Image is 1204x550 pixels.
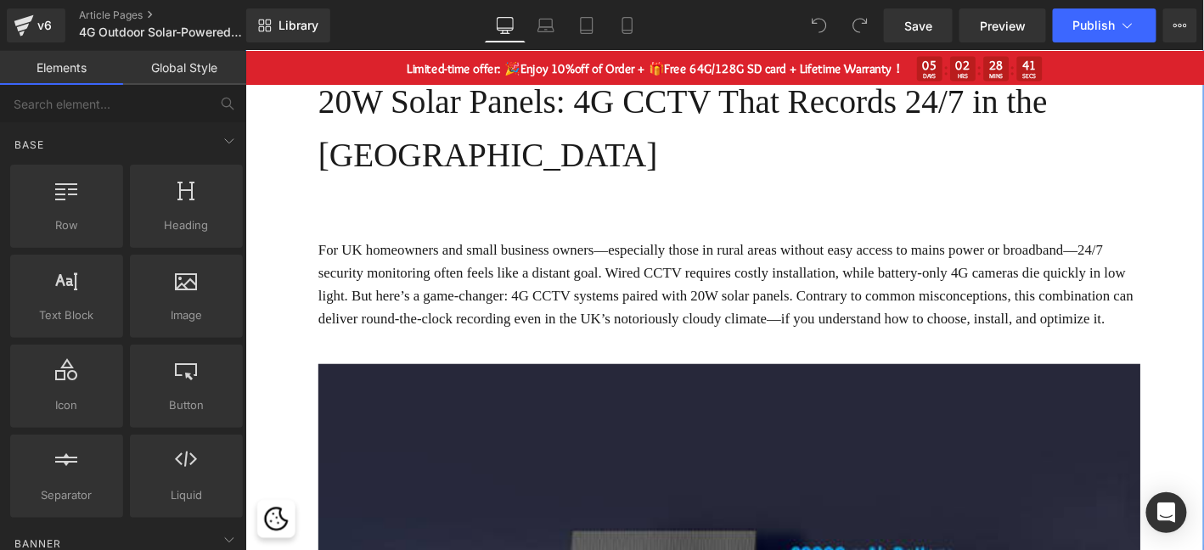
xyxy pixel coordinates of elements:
[843,8,877,42] button: Redo
[1053,8,1156,42] button: Publish
[34,14,55,36] div: v6
[1073,19,1116,32] span: Publish
[18,487,48,517] button: Cookie policy
[123,51,246,85] a: Global Style
[1163,8,1197,42] button: More
[15,306,118,324] span: Text Block
[78,26,959,140] h1: 20W Solar Panels: 4G CCTV That Records 24/7 in the [GEOGRAPHIC_DATA]
[278,18,318,33] span: Library
[15,486,118,504] span: Separator
[980,17,1026,35] span: Preview
[485,8,526,42] a: Desktop
[79,8,274,22] a: Article Pages
[78,201,959,299] p: For UK homeowners and small business owners—especially those in rural areas without easy access t...
[607,8,648,42] a: Mobile
[135,486,238,504] span: Liquid
[15,216,118,234] span: Row
[904,17,932,35] span: Save
[959,8,1046,42] a: Preview
[79,25,242,39] span: 4G Outdoor Solar-Powered Security Cameras: Top 5 Things You Should Know
[7,8,65,42] a: v6
[13,481,53,522] div: Cookie policy
[526,8,566,42] a: Laptop
[15,396,118,414] span: Icon
[13,137,46,153] span: Base
[246,8,330,42] a: New Library
[802,8,836,42] button: Undo
[1146,492,1187,533] div: Open Intercom Messenger
[20,489,46,514] img: Cookie policy
[135,396,238,414] span: Button
[135,216,238,234] span: Heading
[566,8,607,42] a: Tablet
[135,306,238,324] span: Image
